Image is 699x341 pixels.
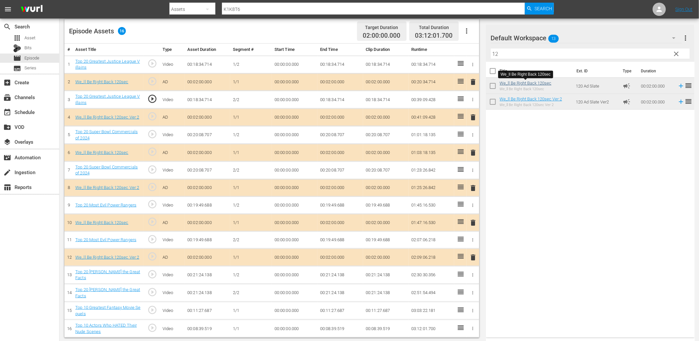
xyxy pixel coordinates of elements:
[160,284,185,302] td: Video
[317,284,363,302] td: 00:21:24.138
[469,253,477,262] button: delete
[160,302,185,320] td: Video
[160,161,185,179] td: Video
[24,45,32,51] span: Bits
[230,214,272,232] td: 1/1
[230,266,272,284] td: 1/2
[3,169,11,176] span: Ingestion
[3,154,11,162] span: movie_filter
[469,219,477,227] span: delete
[13,54,21,62] span: Episode
[75,269,140,281] a: Top 20 [PERSON_NAME] the Great Facts
[363,231,409,249] td: 00:19:49.688
[272,231,317,249] td: 00:00:00.000
[75,237,136,242] a: Top 20 Most Evil Power Rangers
[185,284,230,302] td: 00:21:24.138
[469,253,477,261] span: delete
[160,214,185,232] td: AD
[147,287,157,297] span: play_circle_outline
[75,220,129,225] a: We_ll Be Right Back 120sec
[272,302,317,320] td: 00:00:00.000
[24,65,36,71] span: Series
[469,218,477,227] button: delete
[185,266,230,284] td: 00:21:24.138
[185,161,230,179] td: 00:20:08.707
[147,305,157,315] span: play_circle_outline
[409,302,454,320] td: 03:03:22.181
[409,266,454,284] td: 02:30:30.356
[75,255,139,260] a: We_ll Be Right Back 120sec Ver 2
[317,197,363,214] td: 00:19:49.688
[317,302,363,320] td: 00:11:27.687
[230,284,272,302] td: 2/2
[409,231,454,249] td: 02:07:06.218
[160,197,185,214] td: Video
[230,249,272,266] td: 1/1
[75,287,140,298] a: Top 20 [PERSON_NAME] the Great Facts
[64,266,73,284] td: 13
[317,214,363,232] td: 00:02:00.000
[317,320,363,338] td: 00:08:39.519
[16,2,48,17] img: ans4CAIJ8jUAAAAAAAAAAAAAAAAAAAAAAAAgQb4GAAAAAAAAAAAAAAAAAAAAAAAAJMjXAAAAAAAAAAAAAAAAAAAAAAAAgAT5G...
[13,44,21,52] div: Bits
[363,320,409,338] td: 00:08:39.519
[185,320,230,338] td: 00:08:39.519
[3,183,11,191] span: Reports
[230,197,272,214] td: 1/2
[185,302,230,320] td: 00:11:27.687
[317,249,363,266] td: 00:02:00.000
[147,182,157,192] span: play_circle_outline
[230,302,272,320] td: 1/1
[160,266,185,284] td: Video
[160,320,185,338] td: Video
[24,55,39,61] span: Episode
[272,320,317,338] td: 00:00:00.000
[317,266,363,284] td: 00:21:24.138
[525,3,554,15] button: Search
[4,5,12,13] span: menu
[317,161,363,179] td: 00:20:08.707
[185,214,230,232] td: 00:02:00.000
[75,305,140,316] a: Top 10 Greatest Fantasy Movie Sequels
[676,7,693,12] a: Sign Out
[147,323,157,333] span: play_circle_outline
[13,64,21,72] span: Series
[147,165,157,174] span: play_circle_outline
[185,197,230,214] td: 00:19:49.688
[147,269,157,279] span: play_circle_outline
[469,184,477,192] span: delete
[24,35,35,41] span: Asset
[3,123,11,131] span: create_new_folder
[64,161,73,179] td: 7
[409,179,454,197] td: 01:25:26.842
[272,179,317,197] td: 00:00:00.000
[160,249,185,266] td: AD
[185,231,230,249] td: 00:19:49.688
[64,284,73,302] td: 14
[64,320,73,338] td: 16
[272,197,317,214] td: 00:00:00.000
[147,217,157,227] span: play_circle_outline
[147,199,157,209] span: play_circle_outline
[13,34,21,42] span: Asset
[409,284,454,302] td: 02:51:54.494
[363,197,409,214] td: 00:19:49.688
[3,23,11,31] span: Search
[64,302,73,320] td: 15
[230,179,272,197] td: 1/1
[469,183,477,193] button: delete
[3,108,11,116] span: Schedule
[3,138,11,146] span: Overlays
[75,185,139,190] a: We_ll Be Right Back 120sec Ver 2
[409,214,454,232] td: 01:47:16.530
[363,302,409,320] td: 00:11:27.687
[3,94,11,101] span: Channels
[3,79,11,87] span: Create
[64,249,73,266] td: 12
[272,284,317,302] td: 00:00:00.000
[64,197,73,214] td: 9
[409,249,454,266] td: 02:09:06.218
[409,197,454,214] td: 01:45:16.530
[75,323,137,334] a: Top 10 Actors Who HATED Their Nude Scenes
[363,214,409,232] td: 00:02:00.000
